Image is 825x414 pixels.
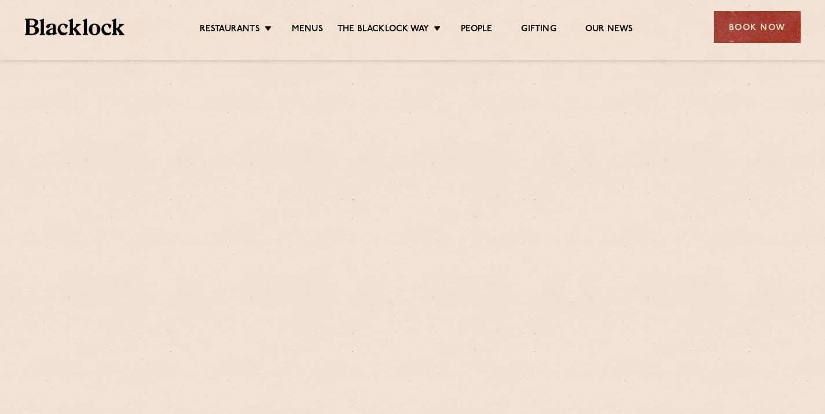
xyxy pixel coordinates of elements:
[338,24,429,36] a: The Blacklock Way
[521,24,556,36] a: Gifting
[714,11,801,43] div: Book Now
[585,24,633,36] a: Our News
[461,24,492,36] a: People
[25,19,125,35] img: BL_Textured_Logo-footer-cropped.svg
[200,24,260,36] a: Restaurants
[292,24,323,36] a: Menus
